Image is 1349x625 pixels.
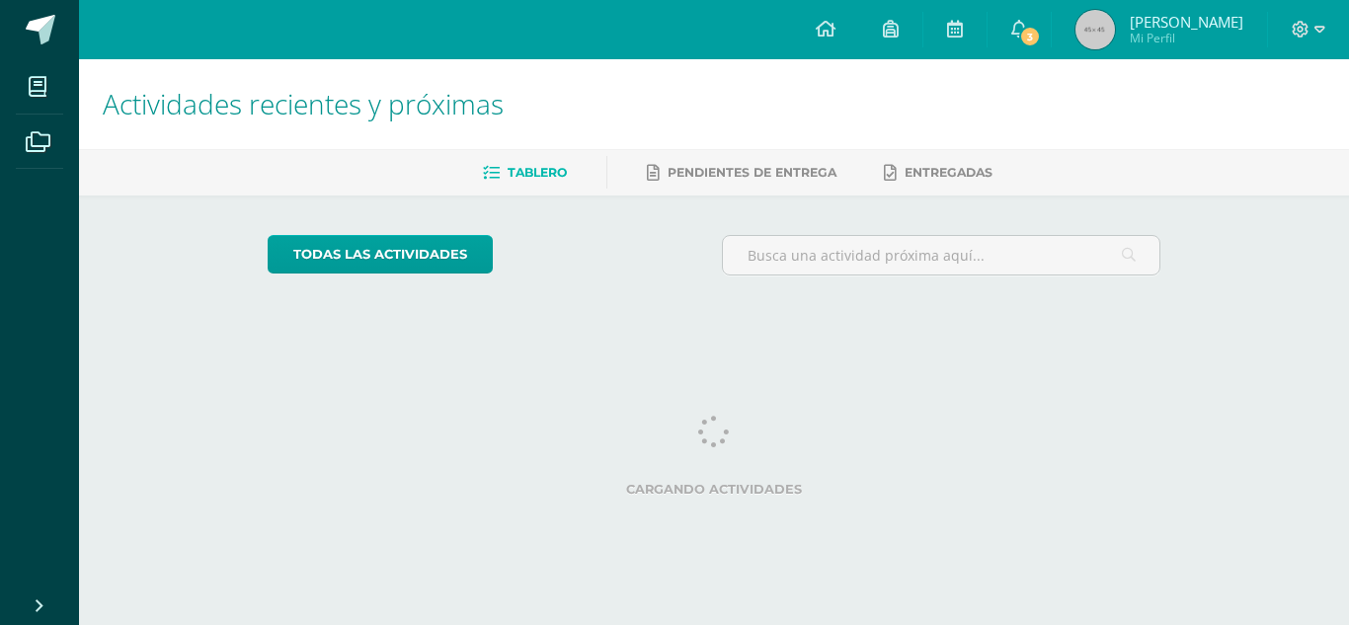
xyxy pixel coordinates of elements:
[1130,30,1243,46] span: Mi Perfil
[647,157,836,189] a: Pendientes de entrega
[483,157,567,189] a: Tablero
[905,165,992,180] span: Entregadas
[668,165,836,180] span: Pendientes de entrega
[1075,10,1115,49] img: 45x45
[884,157,992,189] a: Entregadas
[103,85,504,122] span: Actividades recientes y próximas
[1019,26,1041,47] span: 3
[723,236,1160,274] input: Busca una actividad próxima aquí...
[1130,12,1243,32] span: [PERSON_NAME]
[508,165,567,180] span: Tablero
[268,482,1161,497] label: Cargando actividades
[268,235,493,273] a: todas las Actividades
